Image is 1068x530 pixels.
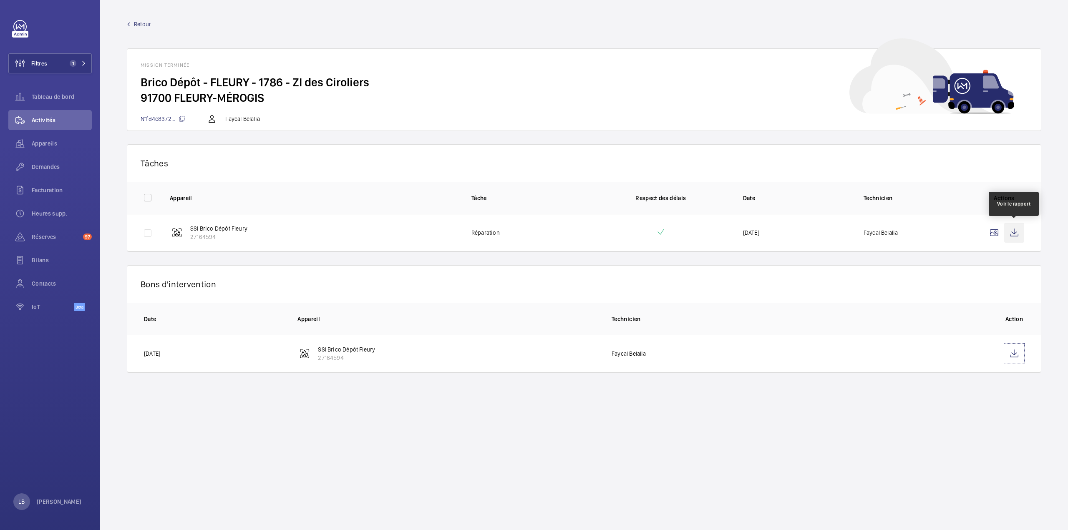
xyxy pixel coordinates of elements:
span: Beta [74,303,85,311]
span: Facturation [32,186,92,194]
p: LB [18,497,25,506]
p: Actions [984,194,1024,202]
span: Retour [134,20,151,28]
span: Contacts [32,279,92,288]
p: Réparation [471,229,500,237]
span: Activités [32,116,92,124]
span: Bilans [32,256,92,264]
div: Voir le rapport [997,200,1031,208]
p: [DATE] [743,229,759,237]
p: Tâche [471,194,579,202]
p: Faycal Belalia [864,229,898,237]
span: Filtres [31,59,47,68]
p: 27164594 [190,233,247,241]
span: 97 [83,234,92,240]
span: Réserves [32,233,80,241]
p: Technicien [612,315,991,323]
img: fire_alarm.svg [300,349,310,359]
h2: 91700 FLEURY-MÉROGIS [141,90,1028,105]
p: Respect des délais [592,194,729,202]
p: Faycal Belalia [225,115,260,123]
p: [DATE] [144,349,160,358]
h1: Mission terminée [141,62,1028,68]
p: Tâches [141,158,1028,168]
span: Tableau de bord [32,93,92,101]
p: Date [743,194,850,202]
span: 1 [70,60,76,67]
span: Heures supp. [32,209,92,218]
img: fire_alarm.svg [172,228,182,238]
p: Appareil [170,194,458,202]
p: [PERSON_NAME] [37,497,82,506]
img: car delivery [849,38,1014,114]
p: 27164594 [318,354,375,362]
h2: Brico Dépôt - FLEURY - 1786 - ZI des Ciroliers [141,75,1028,90]
p: Appareil [297,315,598,323]
p: Action [1004,315,1024,323]
button: Filtres1 [8,53,92,73]
p: Technicien [864,194,971,202]
p: SSI Brico Dépôt Fleury [190,224,247,233]
p: SSI Brico Dépôt Fleury [318,345,375,354]
span: Demandes [32,163,92,171]
span: N°fd4c8372... [141,116,185,122]
span: Appareils [32,139,92,148]
p: Faycal Belalia [612,349,646,358]
span: IoT [32,303,74,311]
p: Bons d'intervention [141,279,1028,289]
p: Date [144,315,284,323]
